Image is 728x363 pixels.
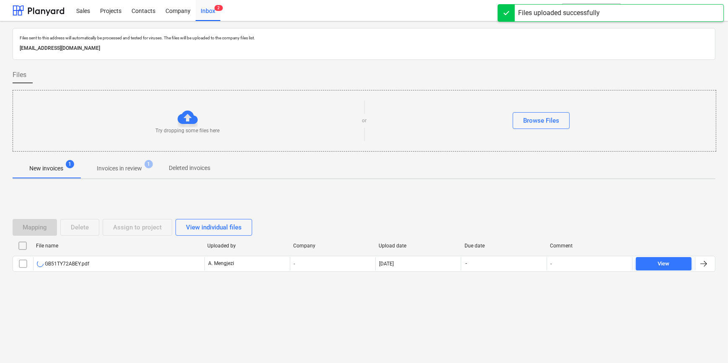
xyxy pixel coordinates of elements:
[29,164,63,173] p: New invoices
[97,164,142,173] p: Invoices in review
[207,243,287,249] div: Uploaded by
[186,222,242,233] div: View individual files
[176,219,252,236] button: View individual files
[550,261,552,267] div: -
[379,261,394,267] div: [DATE]
[550,243,629,249] div: Comment
[36,243,201,249] div: File name
[523,115,559,126] div: Browse Files
[513,112,570,129] button: Browse Files
[13,90,716,152] div: Try dropping some files hereorBrowse Files
[214,5,223,11] span: 2
[20,35,708,41] p: Files sent to this address will automatically be processed and tested for viruses. The files will...
[465,243,544,249] div: Due date
[293,243,372,249] div: Company
[13,70,26,80] span: Files
[658,259,669,269] div: View
[362,117,367,124] p: or
[145,160,153,168] span: 1
[37,260,44,267] div: OCR in progress
[37,260,89,267] div: GB51TY72ABEY.pdf
[155,127,219,134] p: Try dropping some files here
[208,260,234,267] p: A. Mengjezi
[686,323,728,363] iframe: Chat Widget
[20,44,708,53] p: [EMAIL_ADDRESS][DOMAIN_NAME]
[379,243,458,249] div: Upload date
[66,160,74,168] span: 1
[169,164,210,172] p: Deleted invoices
[636,257,692,270] button: View
[518,8,600,18] div: Files uploaded successfully
[290,257,375,270] div: -
[465,260,468,267] span: -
